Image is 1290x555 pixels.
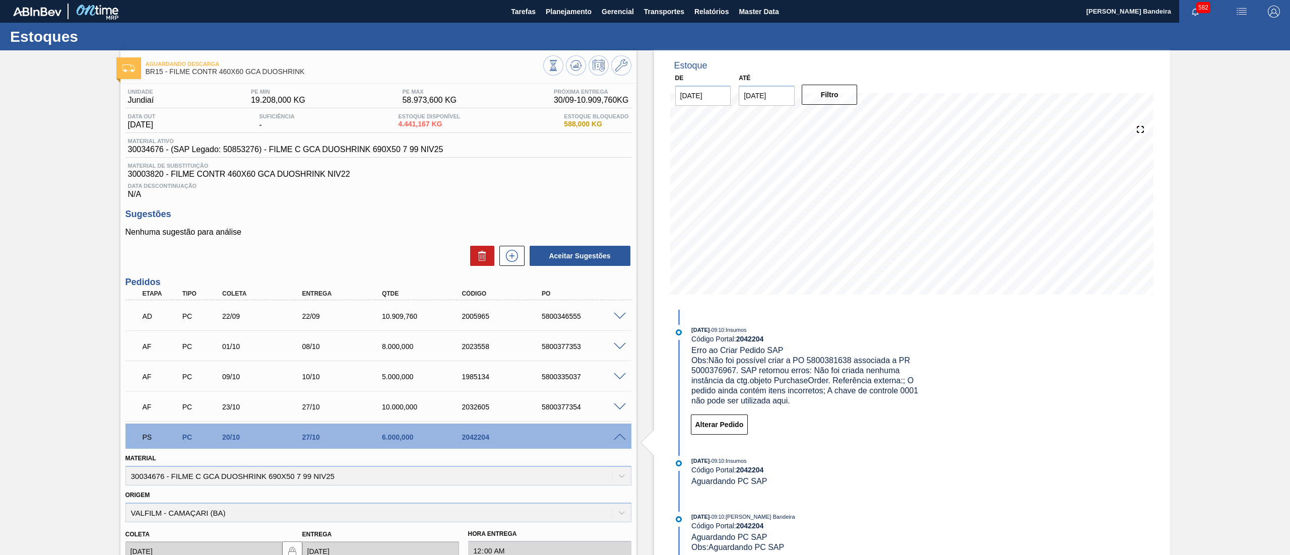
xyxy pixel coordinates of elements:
[220,373,311,381] div: 09/10/2025
[180,403,223,411] div: Pedido de Compra
[691,335,931,343] div: Código Portal:
[543,55,563,76] button: Visão Geral dos Estoques
[128,113,156,119] span: Data out
[402,89,457,95] span: PE MAX
[676,460,682,466] img: atual
[539,312,630,320] div: 5800346555
[125,531,150,538] label: Coleta
[302,531,332,538] label: Entrega
[1196,2,1210,13] span: 582
[724,327,747,333] span: : Insumos
[13,7,61,16] img: TNhmsLtSVTkK8tSr43FrP2fwEKptu5GPRR3wAAAABJRU5ErkJggg==
[691,543,784,551] span: Obs: Aguardando PC SAP
[691,327,709,333] span: [DATE]
[379,342,471,351] div: 8.000,000
[644,6,684,18] span: Transportes
[140,426,183,448] div: Aguardando PC SAP
[402,96,457,105] span: 58.973,600 KG
[691,514,709,520] span: [DATE]
[691,414,748,435] button: Alterar Pedido
[465,246,494,266] div: Excluir Sugestões
[736,335,764,343] strong: 2042204
[724,514,795,520] span: : [PERSON_NAME] Bandeira
[539,342,630,351] div: 5800377353
[511,6,536,18] span: Tarefas
[299,342,391,351] div: 08/10/2025
[589,55,609,76] button: Programar Estoque
[259,113,294,119] span: Suficiência
[180,312,223,320] div: Pedido de Compra
[379,403,471,411] div: 10.000,000
[140,396,183,418] div: Aguardando Faturamento
[739,86,795,106] input: dd/mm/yyyy
[128,145,443,154] span: 30034676 - (SAP Legado: 50853276) - FILME C GCA DUOSHRINK 690X50 7 99 NIV25
[299,290,391,297] div: Entrega
[140,305,183,327] div: Aguardando Descarga
[468,527,631,541] label: Hora Entrega
[143,373,181,381] p: AF
[691,533,767,541] span: Aguardando PC SAP
[143,403,181,411] p: AF
[676,516,682,522] img: atual
[525,245,631,267] div: Aceitar Sugestões
[674,60,707,71] div: Estoque
[739,75,750,82] label: Até
[128,170,629,179] span: 30003820 - FILME CONTR 460X60 GCA DUOSHRINK NIV22
[180,290,223,297] div: Tipo
[379,290,471,297] div: Qtde
[691,458,709,464] span: [DATE]
[128,96,154,105] span: Jundiaí
[564,113,628,119] span: Estoque Bloqueado
[140,335,183,358] div: Aguardando Faturamento
[299,312,391,320] div: 22/09/2025
[459,373,550,381] div: 1985134
[1236,6,1248,18] img: userActions
[602,6,634,18] span: Gerencial
[611,55,631,76] button: Ir ao Master Data / Geral
[539,290,630,297] div: PO
[128,163,629,169] span: Material de Substituição
[802,85,858,105] button: Filtro
[180,373,223,381] div: Pedido de Compra
[128,183,629,189] span: Data Descontinuação
[220,433,311,441] div: 20/10/2025
[398,120,460,128] span: 4.441,167 KG
[1268,6,1280,18] img: Logout
[739,6,779,18] span: Master Data
[564,120,628,128] span: 588,000 KG
[566,55,586,76] button: Atualizar Gráfico
[220,290,311,297] div: Coleta
[125,228,631,237] p: Nenhuma sugestão para análise
[398,113,460,119] span: Estoque Disponível
[299,433,391,441] div: 27/10/2025
[379,433,471,441] div: 6.000,000
[256,113,297,129] div: -
[691,346,783,355] span: Erro ao Criar Pedido SAP
[736,522,764,530] strong: 2042204
[710,327,724,333] span: - 09:10
[539,373,630,381] div: 5800335037
[459,433,550,441] div: 2042204
[220,403,311,411] div: 23/10/2025
[554,89,629,95] span: Próxima Entrega
[691,522,931,530] div: Código Portal:
[675,86,731,106] input: dd/mm/yyyy
[10,31,189,42] h1: Estoques
[128,120,156,129] span: [DATE]
[459,312,550,320] div: 2005965
[459,342,550,351] div: 2023558
[379,373,471,381] div: 5.000,000
[180,433,223,441] div: Pedido de Compra
[675,75,684,82] label: De
[694,6,729,18] span: Relatórios
[125,492,150,499] label: Origem
[530,246,630,266] button: Aceitar Sugestões
[125,455,156,462] label: Material
[220,312,311,320] div: 22/09/2025
[125,179,631,199] div: N/A
[494,246,525,266] div: Nova sugestão
[146,68,543,76] span: BR15 - FILME CONTR 460X60 GCA DUOSHRINK
[140,366,183,388] div: Aguardando Faturamento
[459,403,550,411] div: 2032605
[691,466,931,474] div: Código Portal:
